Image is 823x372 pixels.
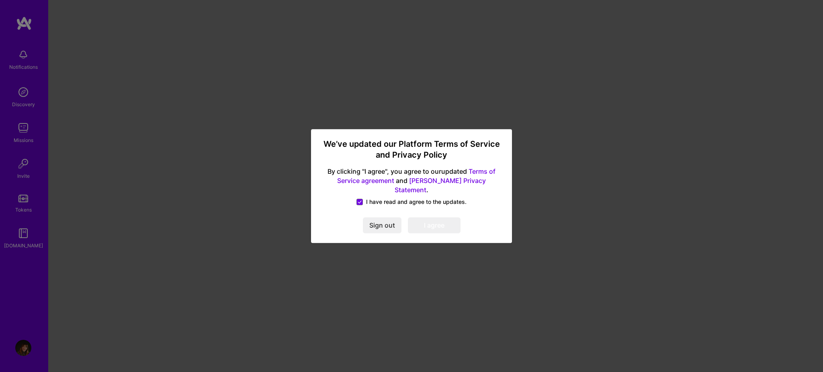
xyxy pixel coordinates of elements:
[321,139,502,161] h3: We’ve updated our Platform Terms of Service and Privacy Policy
[321,167,502,195] span: By clicking "I agree", you agree to our updated and .
[366,198,467,206] span: I have read and agree to the updates.
[395,177,486,194] a: [PERSON_NAME] Privacy Statement
[408,217,461,233] button: I agree
[337,168,495,185] a: Terms of Service agreement
[363,217,401,233] button: Sign out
